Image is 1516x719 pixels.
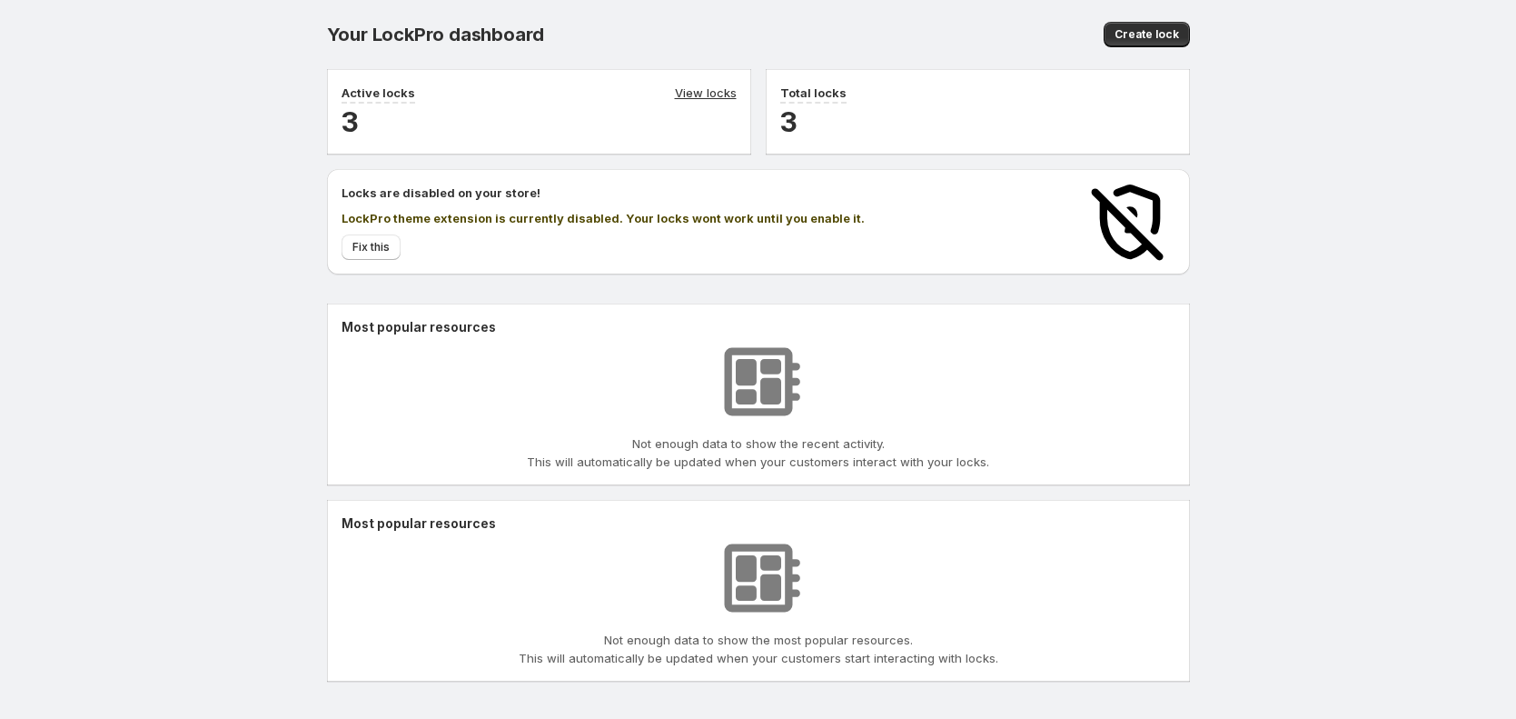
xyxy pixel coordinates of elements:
h2: 3 [780,104,1175,140]
img: No resources found [713,533,804,624]
span: Create lock [1115,27,1179,42]
p: Active locks [342,84,415,102]
h2: 3 [342,104,737,140]
button: Create lock [1104,22,1190,47]
h2: Locks are disabled on your store! [342,184,1066,202]
p: Total locks [780,84,847,102]
h2: Most popular resources [342,318,1175,336]
p: Not enough data to show the most popular resources. This will automatically be updated when your ... [519,631,998,667]
p: LockPro theme extension is currently disabled. Your locks wont work until you enable it. [342,209,1066,227]
span: Your LockPro dashboard [327,24,545,45]
a: View locks [675,84,737,104]
h2: Most popular resources [342,514,1175,533]
span: Fix this [352,240,390,255]
button: Fix this [342,235,401,260]
p: Not enough data to show the recent activity. This will automatically be updated when your custome... [527,434,989,471]
img: No resources found [713,336,804,427]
